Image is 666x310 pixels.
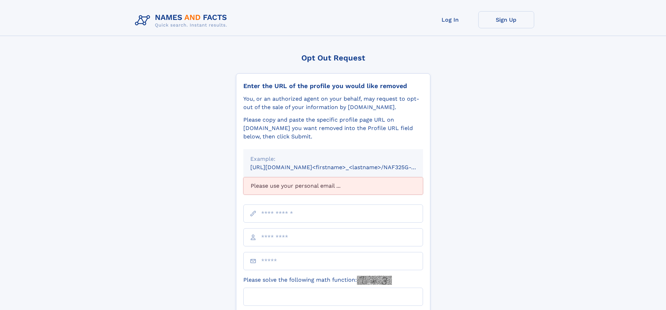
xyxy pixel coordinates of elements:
div: Opt Out Request [236,53,430,62]
div: You, or an authorized agent on your behalf, may request to opt-out of the sale of your informatio... [243,95,423,111]
div: Enter the URL of the profile you would like removed [243,82,423,90]
img: Logo Names and Facts [132,11,233,30]
div: Example: [250,155,416,163]
div: Please copy and paste the specific profile page URL on [DOMAIN_NAME] you want removed into the Pr... [243,116,423,141]
a: Log In [422,11,478,28]
small: [URL][DOMAIN_NAME]<firstname>_<lastname>/NAF325G-xxxxxxxx [250,164,436,171]
label: Please solve the following math function: [243,276,392,285]
div: Please use your personal email ... [243,177,423,195]
a: Sign Up [478,11,534,28]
